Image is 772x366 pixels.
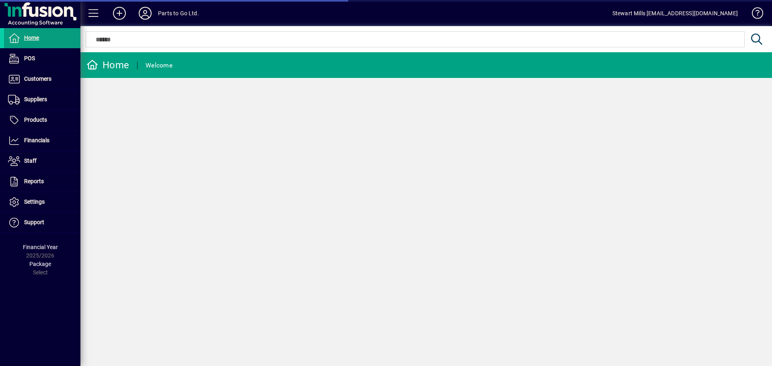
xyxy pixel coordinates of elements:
[158,7,199,20] div: Parts to Go Ltd.
[24,157,37,164] span: Staff
[107,6,132,20] button: Add
[746,2,762,28] a: Knowledge Base
[24,35,39,41] span: Home
[24,76,51,82] span: Customers
[146,59,172,72] div: Welcome
[86,59,129,72] div: Home
[24,219,44,225] span: Support
[4,151,80,171] a: Staff
[4,131,80,151] a: Financials
[24,117,47,123] span: Products
[4,213,80,233] a: Support
[24,178,44,184] span: Reports
[4,90,80,110] a: Suppliers
[23,244,58,250] span: Financial Year
[24,55,35,61] span: POS
[4,192,80,212] a: Settings
[24,137,49,143] span: Financials
[132,6,158,20] button: Profile
[4,69,80,89] a: Customers
[29,261,51,267] span: Package
[4,172,80,192] a: Reports
[24,96,47,102] span: Suppliers
[612,7,738,20] div: Stewart Mills [EMAIL_ADDRESS][DOMAIN_NAME]
[4,110,80,130] a: Products
[4,49,80,69] a: POS
[24,198,45,205] span: Settings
